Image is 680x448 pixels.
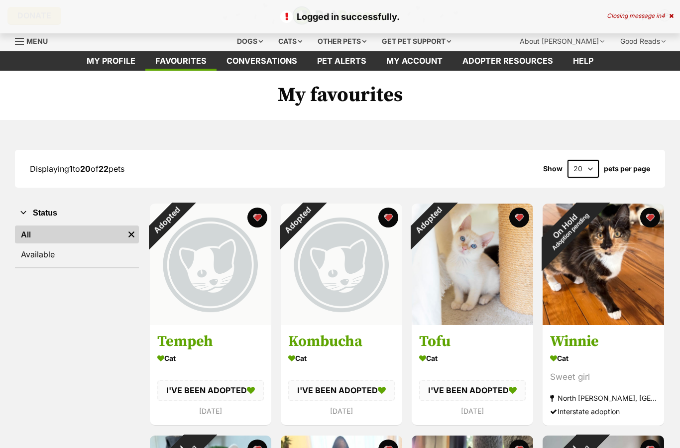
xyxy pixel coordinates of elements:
[150,317,271,327] a: Adopted
[281,204,402,325] img: Kombucha
[412,317,533,327] a: Adopted
[80,164,91,174] strong: 20
[150,204,271,325] img: Tempeh
[288,333,395,351] h3: Kombucha
[550,405,657,419] div: Interstate adoption
[30,164,124,174] span: Displaying to of pets
[288,380,395,401] div: I'VE BEEN ADOPTED
[419,351,526,366] div: Cat
[281,317,402,327] a: Adopted
[77,51,145,71] a: My profile
[230,31,270,51] div: Dogs
[550,351,657,366] div: Cat
[604,165,650,173] label: pets per page
[15,207,139,220] button: Status
[247,208,267,227] button: favourite
[419,404,526,418] div: [DATE]
[281,325,402,425] a: Kombucha Cat I'VE BEEN ADOPTED [DATE] favourite
[69,164,73,174] strong: 1
[453,51,563,71] a: Adopter resources
[268,191,327,250] div: Adopted
[513,31,611,51] div: About [PERSON_NAME]
[543,317,664,327] a: On HoldAdoption pending
[412,325,533,425] a: Tofu Cat I'VE BEEN ADOPTED [DATE] favourite
[307,51,376,71] a: Pet alerts
[419,333,526,351] h3: Tofu
[157,333,264,351] h3: Tempeh
[376,51,453,71] a: My account
[550,392,657,405] div: North [PERSON_NAME], [GEOGRAPHIC_DATA]
[543,325,664,426] a: Winnie Cat Sweet girl North [PERSON_NAME], [GEOGRAPHIC_DATA] Interstate adoption favourite
[99,164,109,174] strong: 22
[640,208,660,227] button: favourite
[419,380,526,401] div: I'VE BEEN ADOPTED
[311,31,373,51] div: Other pets
[157,404,264,418] div: [DATE]
[550,371,657,384] div: Sweet girl
[288,351,395,366] div: Cat
[563,51,603,71] a: Help
[551,212,590,252] span: Adoption pending
[412,204,533,325] img: Tofu
[15,225,124,243] a: All
[543,165,563,173] span: Show
[217,51,307,71] a: conversations
[157,380,264,401] div: I'VE BEEN ADOPTED
[524,185,611,272] div: On Hold
[288,404,395,418] div: [DATE]
[15,31,55,49] a: Menu
[137,191,196,250] div: Adopted
[378,208,398,227] button: favourite
[150,325,271,425] a: Tempeh Cat I'VE BEEN ADOPTED [DATE] favourite
[271,31,309,51] div: Cats
[124,225,139,243] a: Remove filter
[15,245,139,263] a: Available
[543,204,664,325] img: Winnie
[157,351,264,366] div: Cat
[26,37,48,45] span: Menu
[550,333,657,351] h3: Winnie
[399,191,458,250] div: Adopted
[15,224,139,267] div: Status
[613,31,673,51] div: Good Reads
[145,51,217,71] a: Favourites
[375,31,458,51] div: Get pet support
[509,208,529,227] button: favourite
